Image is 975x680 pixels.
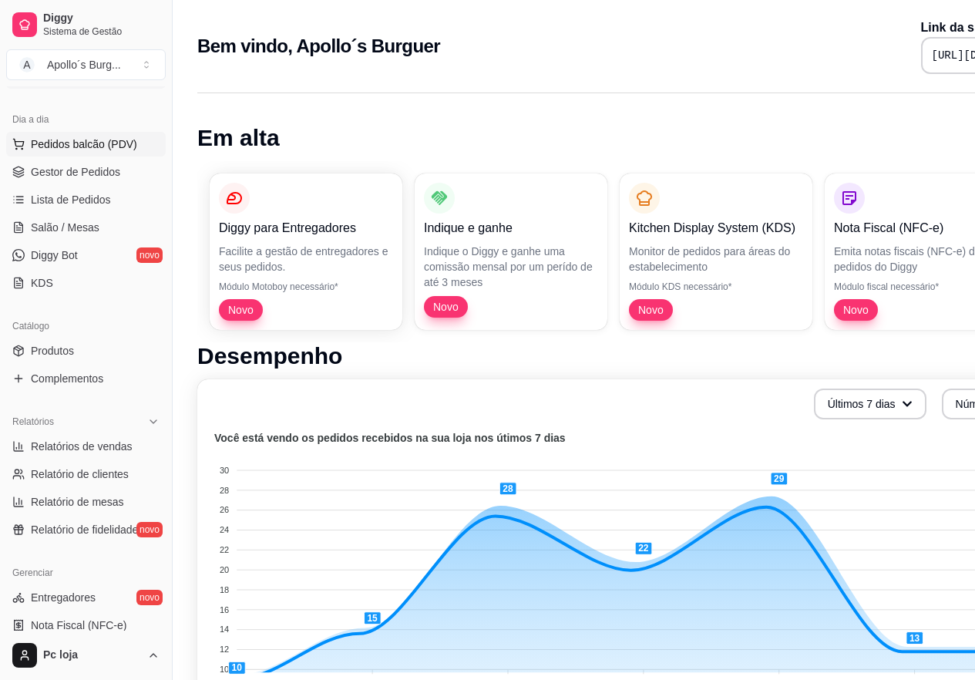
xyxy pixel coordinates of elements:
p: Kitchen Display System (KDS) [629,219,803,237]
span: KDS [31,275,53,291]
span: Nota Fiscal (NFC-e) [31,618,126,633]
span: Sistema de Gestão [43,25,160,38]
tspan: 24 [220,525,229,534]
tspan: 20 [220,565,229,574]
span: Relatório de fidelidade [31,522,138,537]
tspan: 26 [220,505,229,514]
span: Diggy Bot [31,247,78,263]
tspan: 28 [220,486,229,495]
div: Dia a dia [6,107,166,132]
span: Entregadores [31,590,96,605]
div: Gerenciar [6,560,166,585]
button: Indique e ganheIndique o Diggy e ganhe uma comissão mensal por um perído de até 3 mesesNovo [415,173,607,330]
a: Produtos [6,338,166,363]
p: Monitor de pedidos para áreas do estabelecimento [629,244,803,274]
span: Novo [837,302,875,318]
tspan: 10 [220,665,229,674]
a: Lista de Pedidos [6,187,166,212]
a: Relatório de mesas [6,490,166,514]
span: Novo [427,299,465,315]
tspan: 16 [220,605,229,614]
a: Nota Fiscal (NFC-e) [6,613,166,638]
span: Diggy [43,12,160,25]
button: Diggy para EntregadoresFacilite a gestão de entregadores e seus pedidos.Módulo Motoboy necessário... [210,173,402,330]
h2: Bem vindo, Apollo´s Burguer [197,34,440,59]
a: Salão / Mesas [6,215,166,240]
a: Entregadoresnovo [6,585,166,610]
a: Complementos [6,366,166,391]
p: Indique e ganhe [424,219,598,237]
span: Relatórios de vendas [31,439,133,454]
button: Select a team [6,49,166,80]
a: Relatório de fidelidadenovo [6,517,166,542]
tspan: 22 [220,545,229,554]
tspan: 18 [220,585,229,594]
div: Apollo´s Burg ... [47,57,121,72]
a: KDS [6,271,166,295]
span: Novo [222,302,260,318]
span: Salão / Mesas [31,220,99,235]
p: Módulo Motoboy necessário* [219,281,393,293]
span: Novo [632,302,670,318]
text: Você está vendo os pedidos recebidos na sua loja nos útimos 7 dias [214,432,566,444]
button: Pedidos balcão (PDV) [6,132,166,157]
span: Pc loja [43,648,141,662]
span: Gestor de Pedidos [31,164,120,180]
tspan: 30 [220,466,229,475]
a: Diggy Botnovo [6,243,166,268]
span: Pedidos balcão (PDV) [31,136,137,152]
p: Diggy para Entregadores [219,219,393,237]
a: Gestor de Pedidos [6,160,166,184]
span: Produtos [31,343,74,359]
span: Complementos [31,371,103,386]
span: A [19,57,35,72]
a: Relatórios de vendas [6,434,166,459]
div: Catálogo [6,314,166,338]
button: Pc loja [6,637,166,674]
p: Facilite a gestão de entregadores e seus pedidos. [219,244,393,274]
span: Lista de Pedidos [31,192,111,207]
a: DiggySistema de Gestão [6,6,166,43]
p: Módulo KDS necessário* [629,281,803,293]
button: Kitchen Display System (KDS)Monitor de pedidos para áreas do estabelecimentoMódulo KDS necessário... [620,173,812,330]
a: Relatório de clientes [6,462,166,486]
tspan: 12 [220,645,229,654]
span: Relatório de mesas [31,494,124,510]
p: Indique o Diggy e ganhe uma comissão mensal por um perído de até 3 meses [424,244,598,290]
button: Últimos 7 dias [814,389,926,419]
span: Relatórios [12,416,54,428]
tspan: 14 [220,624,229,634]
span: Relatório de clientes [31,466,129,482]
